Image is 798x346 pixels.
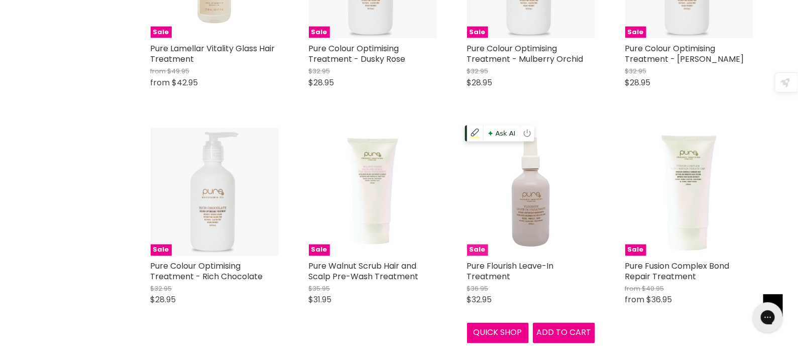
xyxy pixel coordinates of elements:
span: Sale [151,27,172,38]
img: Pure Colour Optimising Treatment - Rich Chocolate [151,128,279,256]
span: $32.95 [151,284,172,294]
button: Add to cart [533,323,595,343]
span: from [151,66,166,76]
span: $28.95 [467,77,493,88]
a: Pure Colour Optimising Treatment - [PERSON_NAME] [625,43,744,65]
span: from [625,294,645,306]
span: Sale [151,245,172,256]
span: $28.95 [309,77,334,88]
span: $40.95 [642,284,664,294]
span: Add to cart [536,327,591,338]
span: $28.95 [151,294,176,306]
span: $32.95 [467,294,492,306]
a: Pure Fusion Complex Bond Repair Treatment [625,261,730,283]
a: Pure Colour Optimising Treatment - Rich ChocolateSale [151,128,279,256]
span: $49.95 [168,66,190,76]
span: $42.95 [172,77,198,88]
span: $36.95 [467,284,489,294]
span: $36.95 [647,294,672,306]
span: Sale [467,245,488,256]
span: from [625,284,641,294]
img: Pure Walnut Scrub Hair and Scalp Pre-Wash Treatment [309,128,437,256]
span: $32.95 [625,66,647,76]
button: Quick shop [467,323,529,343]
span: $32.95 [467,66,489,76]
a: Pure Colour Optimising Treatment - Mulberry Orchid [467,43,584,65]
a: Pure Lamellar Vitality Glass Hair Treatment [151,43,275,65]
a: Pure Flourish Leave-In TreatmentSale [467,128,595,256]
a: Pure Colour Optimising Treatment - Rich Chocolate [151,261,263,283]
img: Pure Flourish Leave-In Treatment [467,128,595,256]
span: $28.95 [625,77,651,88]
span: $35.95 [309,284,330,294]
iframe: Gorgias live chat messenger [748,299,788,336]
span: Sale [625,245,646,256]
span: Sale [467,27,488,38]
a: Pure Colour Optimising Treatment - Dusky Rose [309,43,406,65]
a: Pure Walnut Scrub Hair and Scalp Pre-Wash Treatment [309,261,419,283]
span: Sale [625,27,646,38]
span: Ask AI [486,127,518,140]
a: Pure Fusion Complex Bond Repair TreatmentSale [625,128,753,256]
a: Pure Walnut Scrub Hair and Scalp Pre-Wash TreatmentSale [309,128,437,256]
a: Pure Flourish Leave-In Treatment [467,261,554,283]
span: $32.95 [309,66,330,76]
span: $31.95 [309,294,332,306]
span: Sale [309,27,330,38]
img: Pure Fusion Complex Bond Repair Treatment [652,128,726,256]
span: from [151,77,170,88]
span: Sale [309,245,330,256]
